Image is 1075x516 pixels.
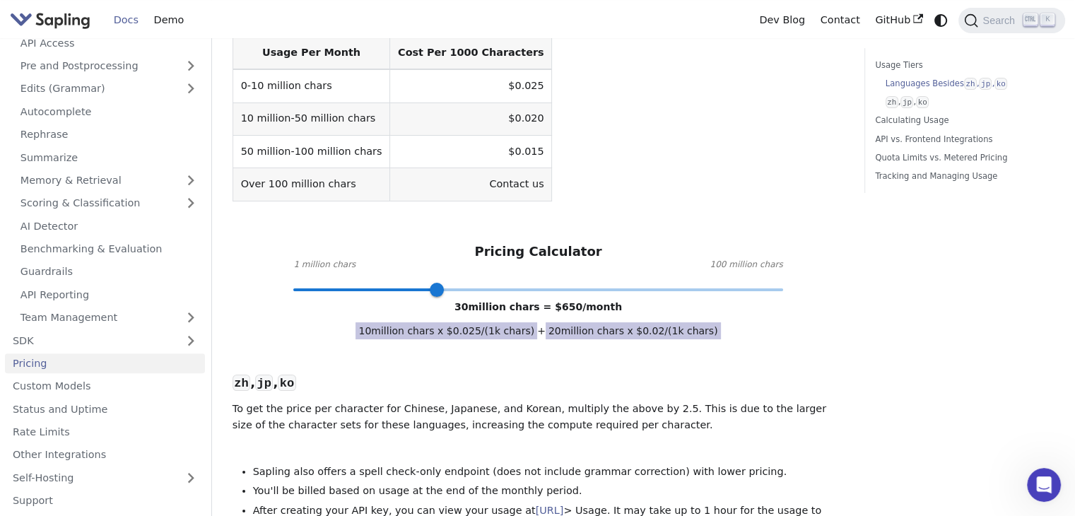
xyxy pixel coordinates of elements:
[106,9,146,31] a: Docs
[875,170,1050,183] a: Tracking and Managing Usage
[13,78,205,99] a: Edits (Grammar)
[916,96,929,108] code: ko
[454,301,622,312] span: 30 million chars = $ 650 /month
[994,78,1007,90] code: ko
[13,284,205,305] a: API Reporting
[233,36,389,69] th: Usage Per Month
[255,375,273,392] code: jp
[390,102,552,135] td: $0.020
[278,375,295,392] code: ko
[537,325,546,336] span: +
[233,168,389,201] td: Over 100 million chars
[886,95,1045,109] a: zh,jp,ko
[536,505,564,516] a: [URL]
[958,8,1064,33] button: Search (Ctrl+K)
[13,56,205,76] a: Pre and Postprocessing
[13,262,205,282] a: Guardrails
[13,307,205,328] a: Team Management
[233,135,389,168] td: 50 million-100 million chars
[5,422,205,442] a: Rate Limits
[931,10,951,30] button: Switch between dark and light mode (currently system mode)
[13,170,205,191] a: Memory & Retrieval
[964,78,977,90] code: zh
[13,239,205,259] a: Benchmarking & Evaluation
[390,168,552,201] td: Contact us
[233,102,389,135] td: 10 million-50 million chars
[253,483,845,500] li: You'll be billed based on usage at the end of the monthly period.
[5,491,205,511] a: Support
[867,9,930,31] a: GitHub
[1040,13,1055,26] kbd: K
[875,114,1050,127] a: Calculating Usage
[390,36,552,69] th: Cost Per 1000 Characters
[886,96,898,108] code: zh
[13,193,205,213] a: Scoring & Classification
[390,69,552,102] td: $0.025
[146,9,192,31] a: Demo
[177,330,205,351] button: Expand sidebar category 'SDK'
[233,401,844,435] p: To get the price per character for Chinese, Japanese, and Korean, multiply the above by 2.5. This...
[13,33,205,53] a: API Access
[10,10,95,30] a: Sapling.ai
[710,258,782,272] span: 100 million chars
[10,10,90,30] img: Sapling.ai
[13,216,205,236] a: AI Detector
[978,15,1023,26] span: Search
[5,376,205,397] a: Custom Models
[875,133,1050,146] a: API vs. Frontend Integrations
[293,258,356,272] span: 1 million chars
[233,69,389,102] td: 0-10 million chars
[751,9,812,31] a: Dev Blog
[233,375,250,392] code: zh
[546,322,721,339] span: 20 million chars x $ 0.02 /(1k chars)
[253,464,845,481] li: Sapling also offers a spell check-only endpoint (does not include grammar correction) with lower ...
[13,147,205,168] a: Summarize
[900,96,913,108] code: jp
[5,399,205,419] a: Status and Uptime
[5,353,205,374] a: Pricing
[13,124,205,145] a: Rephrase
[5,467,205,488] a: Self-Hosting
[13,101,205,122] a: Autocomplete
[875,59,1050,72] a: Usage Tiers
[5,330,177,351] a: SDK
[813,9,868,31] a: Contact
[979,78,992,90] code: jp
[356,322,537,339] span: 10 million chars x $ 0.025 /(1k chars)
[1027,468,1061,502] iframe: Intercom live chat
[5,445,205,465] a: Other Integrations
[233,375,844,391] h3: , ,
[390,135,552,168] td: $0.015
[474,244,601,260] h3: Pricing Calculator
[875,151,1050,165] a: Quota Limits vs. Metered Pricing
[886,77,1045,90] a: Languages Besideszh,jp,ko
